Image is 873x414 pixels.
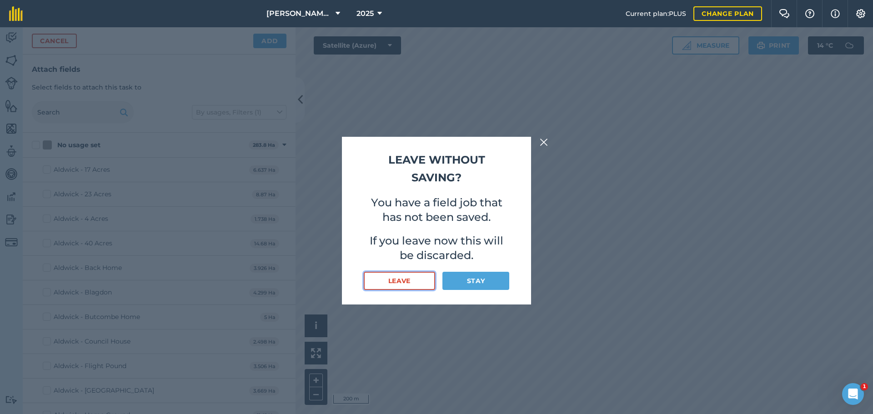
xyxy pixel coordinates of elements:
[364,272,435,290] button: Leave
[364,234,509,263] p: If you leave now this will be discarded.
[626,9,686,19] span: Current plan : PLUS
[779,9,790,18] img: Two speech bubbles overlapping with the left bubble in the forefront
[364,151,509,186] h2: Leave without saving?
[356,8,374,19] span: 2025
[842,383,864,405] iframe: Intercom live chat
[442,272,509,290] button: Stay
[861,383,868,390] span: 1
[364,195,509,224] p: You have a field job that has not been saved.
[693,6,762,21] a: Change plan
[9,6,23,21] img: fieldmargin Logo
[540,137,548,148] img: svg+xml;base64,PHN2ZyB4bWxucz0iaHR0cDovL3d3dy53My5vcmcvMjAwMC9zdmciIHdpZHRoPSIyMiIgaGVpZ2h0PSIzMC...
[266,8,332,19] span: [PERSON_NAME] Contracting
[804,9,815,18] img: A question mark icon
[831,8,840,19] img: svg+xml;base64,PHN2ZyB4bWxucz0iaHR0cDovL3d3dy53My5vcmcvMjAwMC9zdmciIHdpZHRoPSIxNyIgaGVpZ2h0PSIxNy...
[855,9,866,18] img: A cog icon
